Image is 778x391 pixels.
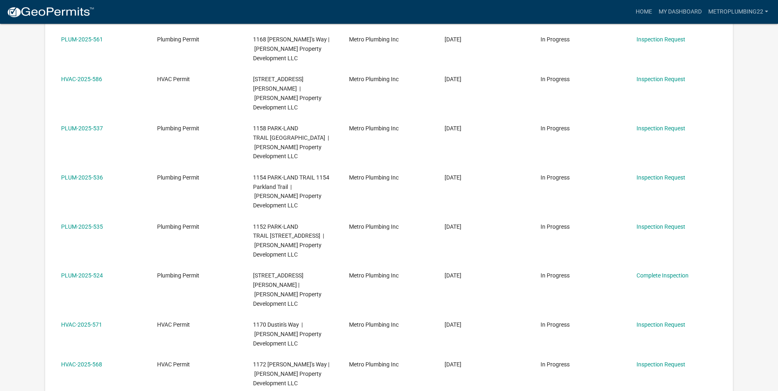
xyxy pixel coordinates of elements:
span: Plumbing Permit [157,36,199,43]
a: PLUM-2025-537 [61,125,103,132]
span: 09/15/2025 [445,361,461,368]
a: Inspection Request [637,76,685,82]
span: In Progress [541,36,570,43]
span: In Progress [541,125,570,132]
span: Metro Plumbing Inc [349,36,399,43]
span: Metro Plumbing Inc [349,76,399,82]
a: PLUM-2025-536 [61,174,103,181]
span: In Progress [541,174,570,181]
span: In Progress [541,272,570,279]
span: Metro Plumbing Inc [349,223,399,230]
span: HVAC Permit [157,76,190,82]
span: Plumbing Permit [157,174,199,181]
a: Inspection Request [637,36,685,43]
span: 1172 Dustin's Way | Ellings Property Development LLC [253,361,329,386]
a: Home [632,4,655,20]
span: 1166 Dustin's Way | Ellings Property Development LLC [253,76,322,110]
a: PLUM-2025-561 [61,36,103,43]
span: In Progress [541,223,570,230]
span: Metro Plumbing Inc [349,174,399,181]
a: HVAC-2025-571 [61,321,102,328]
a: PLUM-2025-535 [61,223,103,230]
span: Metro Plumbing Inc [349,272,399,279]
span: 1154 PARK-LAND TRAIL 1154 Parkland Trail | Ellings Property Development LLC [253,174,329,209]
span: HVAC Permit [157,361,190,368]
span: 1144 Dustin's Way | Ellings Property Development LLC [253,272,322,307]
a: PLUM-2025-524 [61,272,103,279]
span: Metro Plumbing Inc [349,361,399,368]
span: 09/25/2025 [445,125,461,132]
span: HVAC Permit [157,321,190,328]
a: Inspection Request [637,125,685,132]
span: Plumbing Permit [157,223,199,230]
span: 09/25/2025 [445,174,461,181]
span: 1170 Dustin's Way | Ellings Property Development LLC [253,321,322,347]
a: Inspection Request [637,361,685,368]
a: Inspection Request [637,174,685,181]
a: metroplumbing22 [705,4,771,20]
span: Plumbing Permit [157,272,199,279]
span: In Progress [541,76,570,82]
span: 1168 Dustin's Way | Ellings Property Development LLC [253,36,329,61]
span: 1158 PARK-LAND TRAIL 1158 Parkland Trail | Ellings Property Development LLC [253,125,329,159]
span: In Progress [541,321,570,328]
span: 09/22/2025 [445,272,461,279]
span: 1152 PARK-LAND TRAIL 1152 Parkland Trail | Ellings Property Development LLC [253,223,324,258]
a: HVAC-2025-568 [61,361,102,368]
a: My Dashboard [655,4,705,20]
span: Plumbing Permit [157,125,199,132]
span: 10/03/2025 [445,36,461,43]
span: Metro Plumbing Inc [349,125,399,132]
span: 09/25/2025 [445,223,461,230]
a: Inspection Request [637,321,685,328]
span: 09/17/2025 [445,321,461,328]
a: Inspection Request [637,223,685,230]
span: In Progress [541,361,570,368]
span: Metro Plumbing Inc [349,321,399,328]
a: HVAC-2025-586 [61,76,102,82]
a: Complete Inspection [637,272,689,279]
span: 09/25/2025 [445,76,461,82]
